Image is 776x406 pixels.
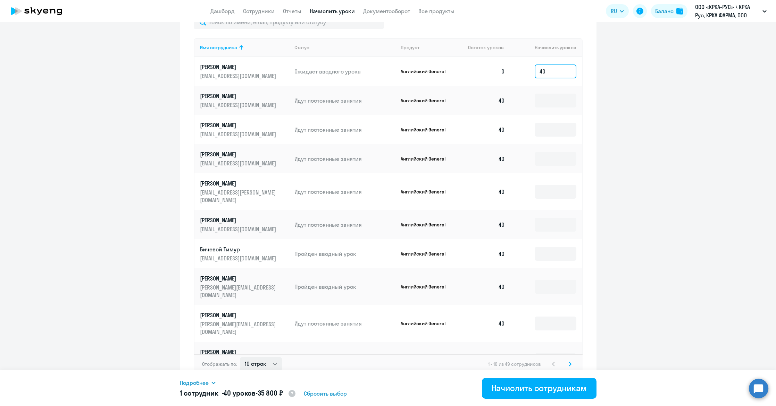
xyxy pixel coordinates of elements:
p: Английский General [401,68,453,75]
p: Английский General [401,97,453,104]
span: Сбросить выбор [304,389,347,398]
td: 40 [462,305,511,342]
span: 40 уроков [224,389,256,397]
a: Сотрудники [243,8,275,15]
p: [PERSON_NAME] [200,180,278,187]
input: Поиск по имени, email, продукту или статусу [194,15,384,29]
a: [PERSON_NAME][PERSON_NAME][EMAIL_ADDRESS][DOMAIN_NAME] [200,348,289,372]
div: Продукт [401,44,419,51]
p: [PERSON_NAME] [200,348,278,356]
p: Английский General [401,156,453,162]
span: Подробнее [180,379,209,387]
td: 40 [462,173,511,210]
div: Продукт [401,44,462,51]
th: Начислить уроков [511,38,582,57]
td: 40 [462,86,511,115]
h5: 1 сотрудник • • [180,388,297,399]
span: RU [611,7,617,15]
div: Начислить сотрудникам [492,382,587,394]
p: Идут постоянные занятия [294,320,395,327]
p: Ожидает вводного урока [294,68,395,75]
td: 40 [462,268,511,305]
span: 1 - 10 из 49 сотрудников [488,361,541,367]
p: [EMAIL_ADDRESS][DOMAIN_NAME] [200,225,278,233]
a: [PERSON_NAME][EMAIL_ADDRESS][DOMAIN_NAME] [200,121,289,138]
span: Остаток уроков [468,44,504,51]
p: [EMAIL_ADDRESS][DOMAIN_NAME] [200,254,278,262]
div: Имя сотрудника [200,44,289,51]
button: Начислить сотрудникам [482,378,596,399]
p: [EMAIL_ADDRESS][DOMAIN_NAME] [200,130,278,138]
p: Английский General [401,251,453,257]
p: [PERSON_NAME] [200,216,278,224]
p: [EMAIL_ADDRESS][DOMAIN_NAME] [200,72,278,80]
a: [PERSON_NAME][EMAIL_ADDRESS][DOMAIN_NAME] [200,216,289,233]
button: ООО «КРКА-РУС» \ КРКА Рус, КРКА ФАРМА, ООО [692,3,770,19]
a: [PERSON_NAME][EMAIL_ADDRESS][DOMAIN_NAME] [200,92,289,109]
a: Все продукты [418,8,454,15]
p: [EMAIL_ADDRESS][DOMAIN_NAME] [200,159,278,167]
p: [PERSON_NAME][EMAIL_ADDRESS][DOMAIN_NAME] [200,284,278,299]
p: Бичевой Тимур [200,245,278,253]
div: Статус [294,44,395,51]
p: Английский General [401,320,453,327]
p: Идут постоянные занятия [294,188,395,196]
p: Пройден вводный урок [294,283,395,291]
p: [PERSON_NAME] [200,121,278,129]
td: 40 [462,239,511,268]
p: Английский General [401,284,453,290]
p: Идут постоянные занятия [294,155,395,163]
a: Начислить уроки [310,8,355,15]
a: [PERSON_NAME][EMAIL_ADDRESS][DOMAIN_NAME] [200,63,289,80]
a: Бичевой Тимур[EMAIL_ADDRESS][DOMAIN_NAME] [200,245,289,262]
a: Отчеты [283,8,301,15]
p: ООО «КРКА-РУС» \ КРКА Рус, КРКА ФАРМА, ООО [695,3,760,19]
p: Идут постоянные занятия [294,97,395,104]
td: 40 [462,115,511,144]
p: [EMAIL_ADDRESS][DOMAIN_NAME] [200,101,278,109]
a: Документооборот [363,8,410,15]
div: Имя сотрудника [200,44,237,51]
a: Дашборд [210,8,235,15]
p: [PERSON_NAME] [200,63,278,71]
p: Английский General [401,127,453,133]
p: [PERSON_NAME] [200,92,278,100]
a: [PERSON_NAME][PERSON_NAME][EMAIL_ADDRESS][DOMAIN_NAME] [200,311,289,336]
a: [PERSON_NAME][PERSON_NAME][EMAIL_ADDRESS][DOMAIN_NAME] [200,275,289,299]
p: [EMAIL_ADDRESS][PERSON_NAME][DOMAIN_NAME] [200,189,278,204]
p: [PERSON_NAME] [200,311,278,319]
div: Статус [294,44,309,51]
div: Остаток уроков [468,44,511,51]
p: Английский General [401,222,453,228]
button: Балансbalance [651,4,687,18]
a: [PERSON_NAME][EMAIL_ADDRESS][DOMAIN_NAME] [200,150,289,167]
img: balance [676,8,683,15]
p: [PERSON_NAME] [200,275,278,282]
span: 35 800 ₽ [258,389,283,397]
div: Баланс [655,7,674,15]
p: Пройден вводный урок [294,250,395,258]
td: 40 [462,342,511,379]
td: 0 [462,57,511,86]
button: RU [606,4,629,18]
span: Отображать по: [202,361,237,367]
a: [PERSON_NAME][EMAIL_ADDRESS][PERSON_NAME][DOMAIN_NAME] [200,180,289,204]
p: Идут постоянные занятия [294,126,395,133]
td: 40 [462,210,511,239]
p: [PERSON_NAME] [200,150,278,158]
p: [PERSON_NAME][EMAIL_ADDRESS][DOMAIN_NAME] [200,320,278,336]
td: 40 [462,144,511,173]
p: Идут постоянные занятия [294,221,395,228]
p: Английский General [401,189,453,195]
